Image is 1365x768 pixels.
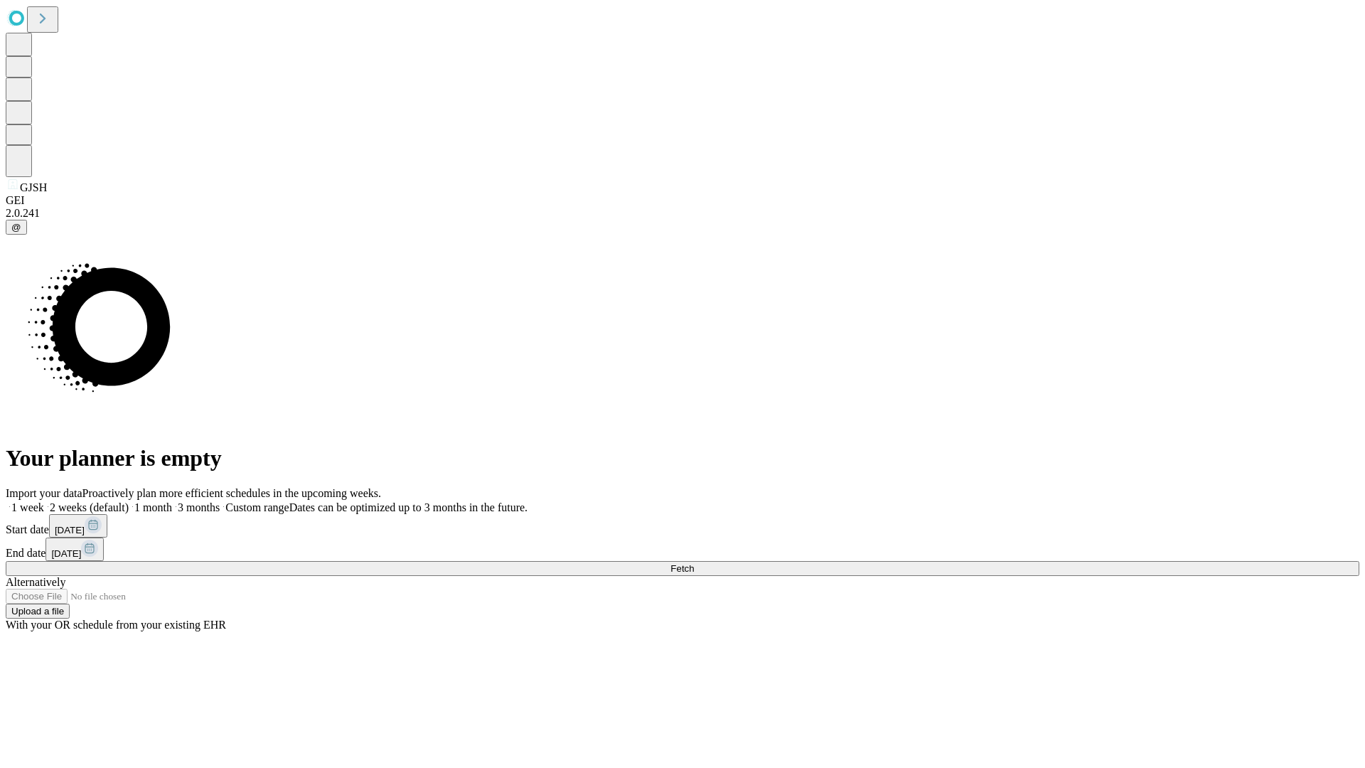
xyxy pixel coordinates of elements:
span: GJSH [20,181,47,193]
span: Proactively plan more efficient schedules in the upcoming weeks. [82,487,381,499]
span: [DATE] [55,525,85,535]
button: @ [6,220,27,235]
span: @ [11,222,21,233]
span: Custom range [225,501,289,513]
button: Fetch [6,561,1359,576]
span: Alternatively [6,576,65,588]
span: Fetch [670,563,694,574]
span: 1 week [11,501,44,513]
span: 2 weeks (default) [50,501,129,513]
span: [DATE] [51,548,81,559]
div: Start date [6,514,1359,538]
div: GEI [6,194,1359,207]
span: 3 months [178,501,220,513]
div: End date [6,538,1359,561]
span: With your OR schedule from your existing EHR [6,619,226,631]
button: Upload a file [6,604,70,619]
button: [DATE] [49,514,107,538]
span: Import your data [6,487,82,499]
span: Dates can be optimized up to 3 months in the future. [289,501,528,513]
span: 1 month [134,501,172,513]
h1: Your planner is empty [6,445,1359,471]
button: [DATE] [45,538,104,561]
div: 2.0.241 [6,207,1359,220]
